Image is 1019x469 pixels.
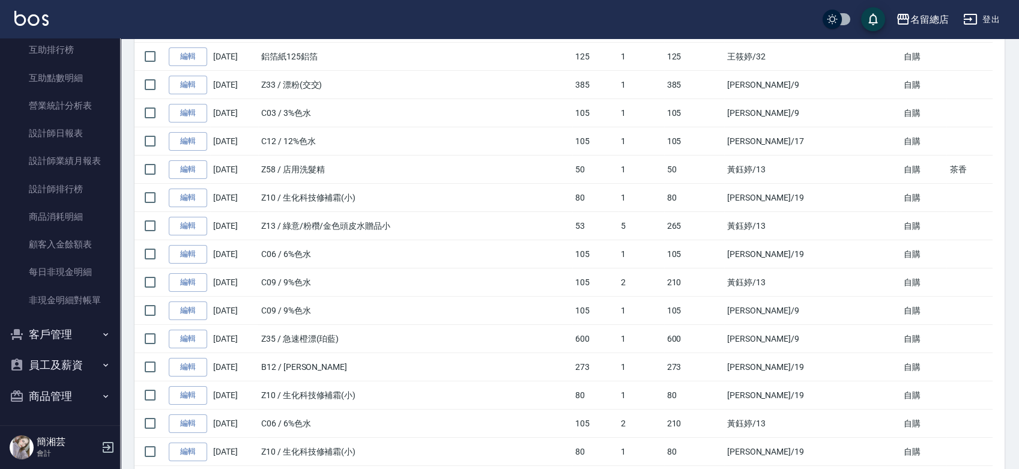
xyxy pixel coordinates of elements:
a: 編輯 [169,245,207,264]
button: save [861,7,885,31]
td: [DATE] [210,438,258,466]
a: 編輯 [169,301,207,320]
td: [DATE] [210,325,258,353]
td: 80 [664,438,724,466]
td: 2 [618,410,664,438]
td: 273 [664,353,724,381]
td: 105 [572,297,618,325]
td: [DATE] [210,297,258,325]
td: [DATE] [210,212,258,240]
td: 1 [618,325,664,353]
td: 5 [618,212,664,240]
td: [DATE] [210,156,258,184]
td: [PERSON_NAME] /9 [724,297,901,325]
td: 黃鈺婷 /13 [724,156,901,184]
td: C12 / 12%色水 [258,127,572,156]
td: 80 [572,438,618,466]
a: 編輯 [169,386,207,405]
td: 1 [618,43,664,71]
td: 385 [572,71,618,99]
td: [DATE] [210,381,258,410]
td: C06 / 6%色水 [258,240,572,268]
a: 商品消耗明細 [5,203,115,231]
a: 設計師排行榜 [5,175,115,203]
td: 80 [664,184,724,212]
td: [DATE] [210,43,258,71]
td: 1 [618,240,664,268]
td: 自購 [901,184,946,212]
td: 自購 [901,325,946,353]
a: 互助排行榜 [5,36,115,64]
p: 會計 [37,448,98,459]
td: C03 / 3%色水 [258,99,572,127]
td: [DATE] [210,268,258,297]
td: 1 [618,99,664,127]
a: 顧客入金餘額表 [5,231,115,258]
td: [DATE] [210,99,258,127]
td: 105 [572,268,618,297]
td: 50 [664,156,724,184]
td: 自購 [901,212,946,240]
td: 王筱婷 /32 [724,43,901,71]
td: [PERSON_NAME] /9 [724,325,901,353]
a: 編輯 [169,76,207,94]
td: [PERSON_NAME] /9 [724,99,901,127]
td: [DATE] [210,410,258,438]
td: 2 [618,268,664,297]
h5: 簡湘芸 [37,436,98,448]
td: 105 [572,410,618,438]
td: [PERSON_NAME] /19 [724,438,901,466]
a: 互助點數明細 [5,64,115,92]
td: 黃鈺婷 /13 [724,212,901,240]
a: 編輯 [169,414,207,433]
div: 名留總店 [910,12,949,27]
a: 每日非現金明細 [5,258,115,286]
td: [DATE] [210,71,258,99]
td: 105 [664,99,724,127]
td: 黃鈺婷 /13 [724,410,901,438]
td: 105 [664,127,724,156]
td: 自購 [901,410,946,438]
a: 編輯 [169,217,207,235]
td: 600 [664,325,724,353]
td: [PERSON_NAME] /19 [724,353,901,381]
td: 80 [572,381,618,410]
img: Person [10,435,34,459]
td: 53 [572,212,618,240]
td: 1 [618,353,664,381]
td: 210 [664,268,724,297]
a: 編輯 [169,104,207,123]
a: 設計師日報表 [5,120,115,147]
td: C09 / 9%色水 [258,268,572,297]
button: 商品管理 [5,381,115,412]
td: 自購 [901,268,946,297]
td: [DATE] [210,240,258,268]
td: 自購 [901,297,946,325]
a: 營業統計分析表 [5,92,115,120]
td: 自購 [901,99,946,127]
td: C09 / 9%色水 [258,297,572,325]
td: [DATE] [210,184,258,212]
td: 自購 [901,381,946,410]
td: 黃鈺婷 /13 [724,268,901,297]
a: 編輯 [169,189,207,207]
a: 編輯 [169,132,207,151]
td: 105 [664,240,724,268]
td: 273 [572,353,618,381]
a: 編輯 [169,358,207,377]
a: 非現金明細對帳單 [5,286,115,314]
td: C06 / 6%色水 [258,410,572,438]
td: 1 [618,71,664,99]
td: Z10 / 生化科技修補霜(小) [258,438,572,466]
td: [PERSON_NAME] /17 [724,127,901,156]
td: Z58 / 店用洗髮精 [258,156,572,184]
td: 210 [664,410,724,438]
td: 自購 [901,353,946,381]
td: [DATE] [210,127,258,156]
td: 105 [572,240,618,268]
td: 1 [618,438,664,466]
td: 1 [618,184,664,212]
td: 自購 [901,71,946,99]
td: 600 [572,325,618,353]
td: B12 / [PERSON_NAME] [258,353,572,381]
